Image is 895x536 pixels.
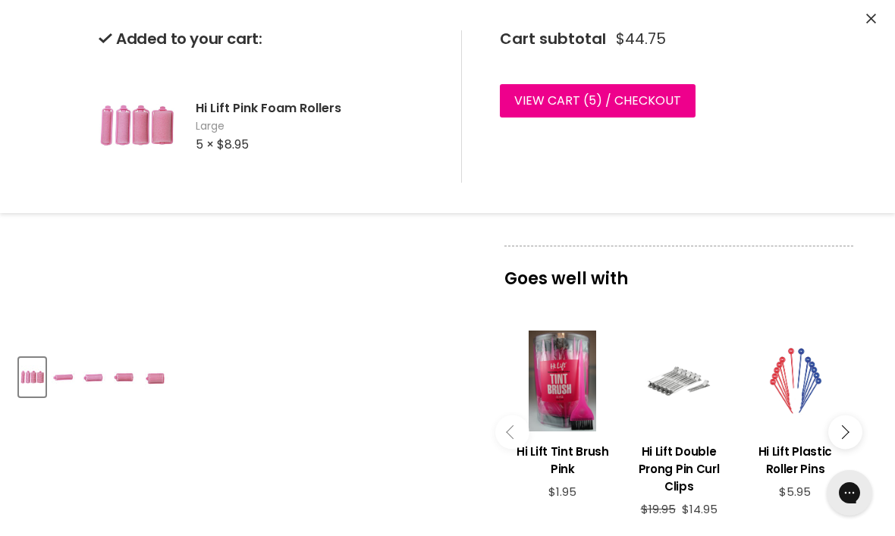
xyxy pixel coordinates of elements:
a: View cart (5) / Checkout [500,84,696,118]
span: Large [196,119,437,134]
img: Hi Lift Pink Foam Rollers [99,69,174,183]
h3: Hi Lift Double Prong Pin Curl Clips [628,443,729,495]
span: Cart subtotal [500,28,606,49]
img: Hi Lift Pink Foam Rollers [83,359,106,395]
img: Hi Lift Pink Foam Rollers [20,359,44,395]
h2: Hi Lift Pink Foam Rollers [196,100,437,116]
a: View product:Hi Lift Tint Brush Pink [512,431,613,485]
span: $14.95 [682,501,718,517]
span: $44.75 [616,30,666,48]
span: $1.95 [548,484,576,500]
span: $5.95 [779,484,811,500]
button: Close [866,11,876,27]
img: Hi Lift Pink Foam Rollers [145,359,168,395]
span: $8.95 [217,136,249,153]
img: Hi Lift Pink Foam Rollers [114,359,137,395]
button: Hi Lift Pink Foam Rollers [19,358,46,397]
p: Goes well with [504,246,853,296]
img: Hi Lift Pink Foam Rollers [52,359,75,395]
button: Hi Lift Pink Foam Rollers [81,358,108,397]
h3: Hi Lift Plastic Roller Pins [745,443,846,478]
button: Hi Lift Pink Foam Rollers [112,358,139,397]
a: View product:Hi Lift Plastic Roller Pins [745,431,846,485]
h3: Hi Lift Tint Brush Pink [512,443,613,478]
span: 5 × [196,136,214,153]
h2: Added to your cart: [99,30,437,48]
span: 5 [589,92,596,109]
div: Product thumbnails [17,353,463,397]
a: View product:Hi Lift Double Prong Pin Curl Clips [628,431,729,503]
span: $19.95 [641,501,676,517]
button: Hi Lift Pink Foam Rollers [50,358,77,397]
button: Hi Lift Pink Foam Rollers [143,358,170,397]
iframe: Gorgias live chat messenger [819,465,880,521]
